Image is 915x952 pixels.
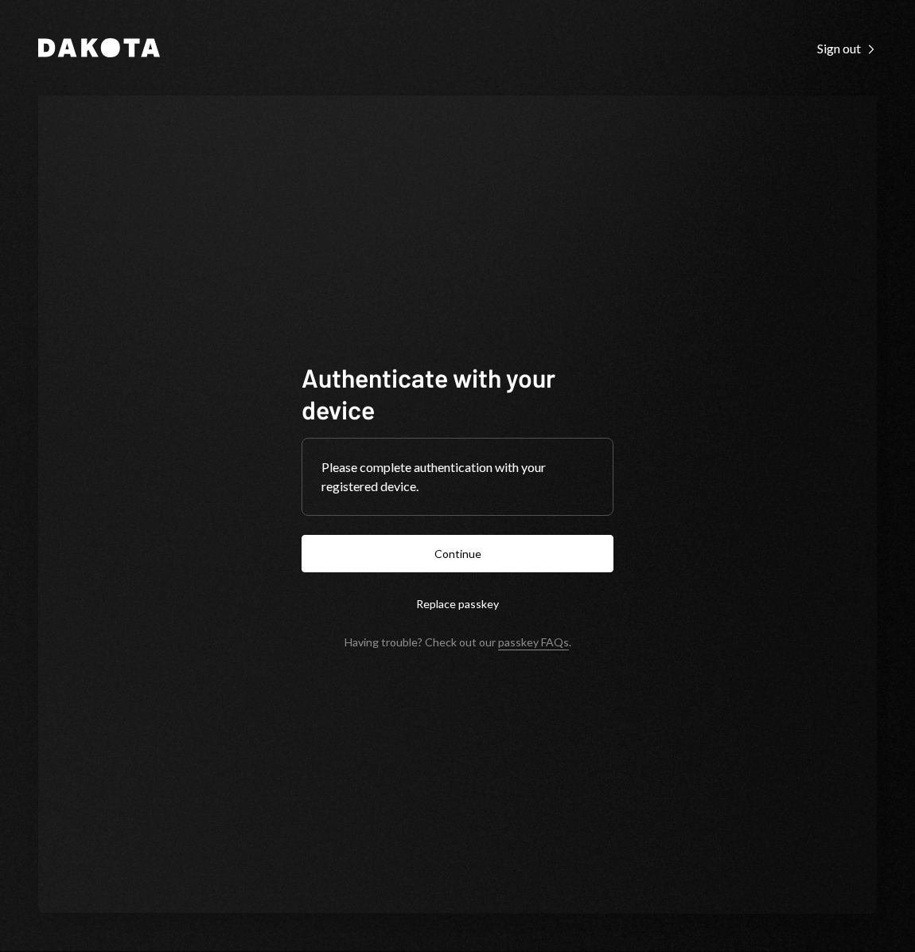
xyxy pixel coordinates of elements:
[817,41,877,57] div: Sign out
[302,361,613,425] h1: Authenticate with your device
[345,635,571,649] div: Having trouble? Check out our .
[302,585,613,622] button: Replace passkey
[498,635,569,650] a: passkey FAQs
[302,535,613,572] button: Continue
[321,458,594,496] div: Please complete authentication with your registered device.
[817,39,877,57] a: Sign out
